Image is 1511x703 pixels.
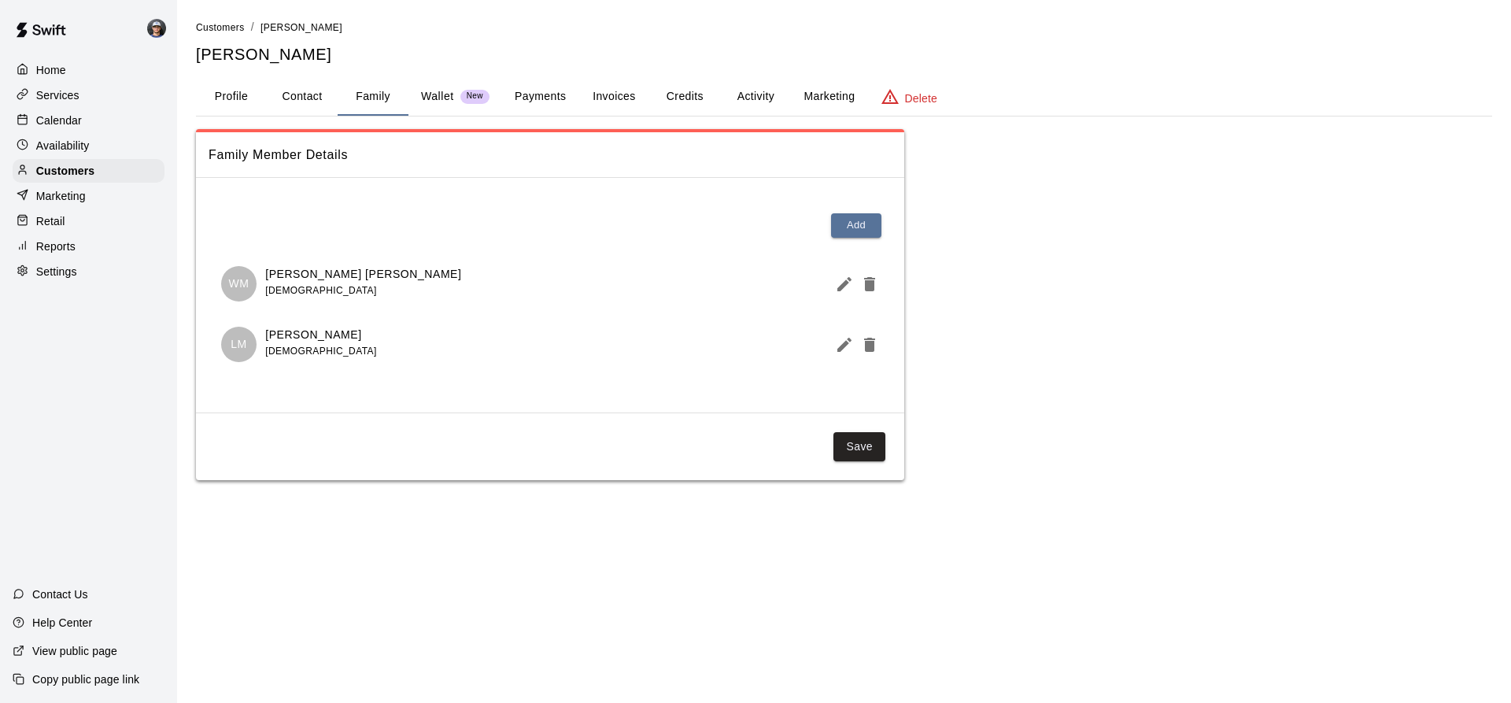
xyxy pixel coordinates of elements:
[265,266,461,283] p: [PERSON_NAME] [PERSON_NAME]
[229,276,249,292] p: WM
[13,109,164,132] a: Calendar
[32,672,139,687] p: Copy public page link
[196,78,267,116] button: Profile
[221,266,257,302] div: Wylder Mashtare
[144,13,177,44] div: Mason Edwards
[196,78,1492,116] div: basic tabs example
[13,235,164,258] a: Reports
[32,586,88,602] p: Contact Us
[36,264,77,279] p: Settings
[578,78,649,116] button: Invoices
[720,78,791,116] button: Activity
[854,268,879,300] button: Delete
[13,260,164,283] a: Settings
[196,44,1492,65] h5: [PERSON_NAME]
[502,78,578,116] button: Payments
[13,209,164,233] a: Retail
[36,62,66,78] p: Home
[829,268,854,300] button: Edit Member
[36,138,90,154] p: Availability
[791,78,867,116] button: Marketing
[265,327,376,343] p: [PERSON_NAME]
[13,184,164,208] a: Marketing
[231,336,247,353] p: LM
[460,91,490,102] span: New
[13,134,164,157] a: Availability
[196,22,245,33] span: Customers
[831,213,881,238] button: Add
[260,22,342,33] span: [PERSON_NAME]
[338,78,408,116] button: Family
[36,163,94,179] p: Customers
[36,239,76,254] p: Reports
[833,432,885,461] button: Save
[147,19,166,38] img: Mason Edwards
[36,213,65,229] p: Retail
[854,329,879,361] button: Delete
[36,87,79,103] p: Services
[221,327,257,362] div: Lucad Mashtare
[32,615,92,631] p: Help Center
[905,91,937,106] p: Delete
[36,188,86,204] p: Marketing
[196,19,1492,36] nav: breadcrumb
[209,145,892,165] span: Family Member Details
[265,285,376,296] span: [DEMOGRAPHIC_DATA]
[13,159,164,183] a: Customers
[32,643,117,659] p: View public page
[36,113,82,128] p: Calendar
[251,19,254,35] li: /
[13,83,164,107] a: Services
[829,329,854,361] button: Edit Member
[267,78,338,116] button: Contact
[649,78,720,116] button: Credits
[13,58,164,82] a: Home
[421,88,454,105] p: Wallet
[196,20,245,33] a: Customers
[265,346,376,357] span: [DEMOGRAPHIC_DATA]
